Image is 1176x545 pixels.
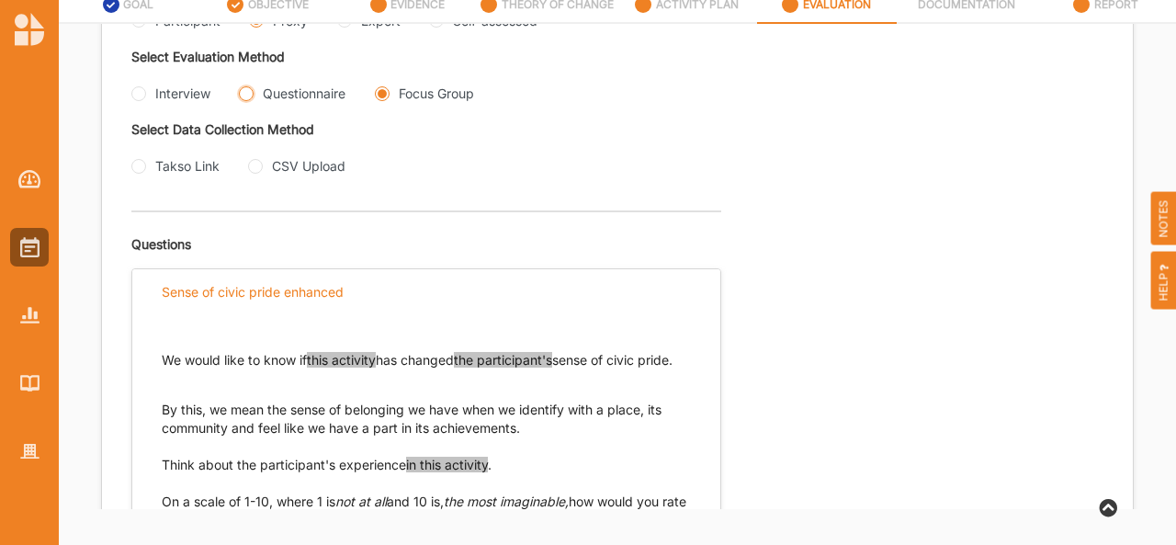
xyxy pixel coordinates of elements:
a: Organisation [10,432,49,471]
a: Dashboard [10,160,49,199]
div: Select Data Collection Method [131,121,617,138]
img: Organisation [20,444,40,460]
img: Dashboard [18,170,41,188]
img: Library [20,375,40,391]
a: Library [10,364,49,403]
div: Select Evaluation Method [131,49,617,65]
div: CSV Upload [272,156,345,176]
div: Sense of civic pride enhanced [162,284,344,301]
p: By this, we mean the sense of belonging we have when we identify with a place, its community and ... [162,382,691,437]
p: Think about the participant's experience . On a scale of 1-10, where 1 is and 10 is, how would yo... [162,456,691,529]
img: Reports [20,307,40,323]
div: Focus Group [399,84,474,103]
img: logo [15,13,44,46]
div: Takso Link [155,156,220,176]
span: this activity [307,352,376,368]
span: in this activity [406,457,488,472]
span: the participant's [454,352,552,368]
a: Reports [10,296,49,335]
img: Activities [20,237,40,257]
i: the most imaginable, [444,494,569,509]
a: Activities [10,228,49,267]
div: Interview [155,84,210,103]
div: Questions [131,212,721,253]
div: Questionnaire [263,84,345,103]
i: not at all [335,494,387,509]
p: We would like to know if has changed sense of civic pride. [162,351,691,369]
